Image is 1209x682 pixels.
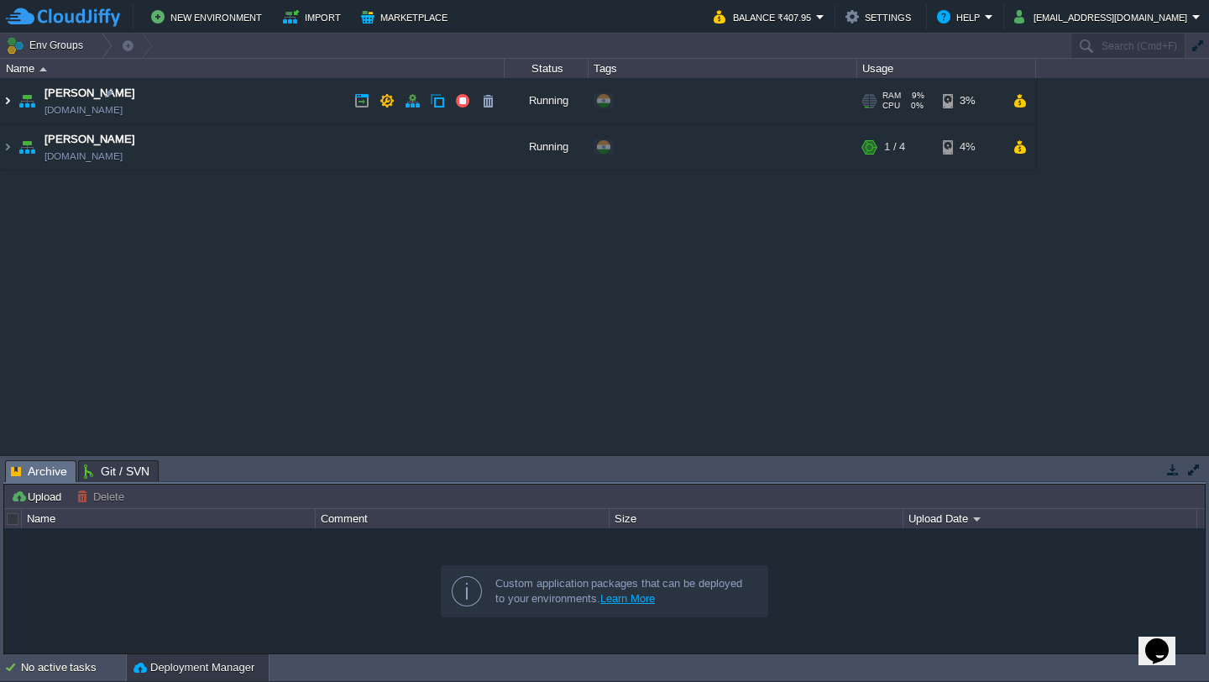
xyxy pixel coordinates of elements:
span: CPU [882,101,900,111]
span: RAM [882,91,901,101]
div: Running [505,78,589,123]
button: Upload [11,489,66,504]
span: Git / SVN [84,461,149,481]
iframe: chat widget [1138,615,1192,665]
button: Marketplace [361,7,453,27]
button: Settings [845,7,916,27]
span: Archive [11,461,67,482]
div: 3% [943,78,997,123]
button: Deployment Manager [133,659,254,676]
button: Env Groups [6,34,89,57]
a: [PERSON_NAME] [44,131,135,148]
a: [DOMAIN_NAME] [44,148,123,165]
button: Import [283,7,346,27]
div: Usage [858,59,1035,78]
img: AMDAwAAAACH5BAEAAAAALAAAAAABAAEAAAICRAEAOw== [15,124,39,170]
div: No active tasks [21,654,126,681]
button: New Environment [151,7,267,27]
button: [EMAIL_ADDRESS][DOMAIN_NAME] [1014,7,1192,27]
button: Delete [76,489,129,504]
button: Balance ₹407.95 [714,7,816,27]
div: Status [505,59,588,78]
a: [DOMAIN_NAME] [44,102,123,118]
img: CloudJiffy [6,7,120,28]
span: 9% [908,91,924,101]
img: AMDAwAAAACH5BAEAAAAALAAAAAABAAEAAAICRAEAOw== [39,67,47,71]
div: Name [23,509,315,528]
div: 4% [943,124,997,170]
div: Running [505,124,589,170]
div: 1 / 4 [884,124,905,170]
a: [PERSON_NAME] [44,85,135,102]
div: Custom application packages that can be deployed to your environments. [495,576,754,606]
div: Size [610,509,903,528]
div: Tags [589,59,856,78]
img: AMDAwAAAACH5BAEAAAAALAAAAAABAAEAAAICRAEAOw== [1,124,14,170]
div: Upload Date [904,509,1196,528]
a: Learn More [600,592,655,605]
button: Help [937,7,985,27]
div: Comment [317,509,609,528]
div: Name [2,59,504,78]
span: 0% [907,101,924,111]
img: AMDAwAAAACH5BAEAAAAALAAAAAABAAEAAAICRAEAOw== [15,78,39,123]
img: AMDAwAAAACH5BAEAAAAALAAAAAABAAEAAAICRAEAOw== [1,78,14,123]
